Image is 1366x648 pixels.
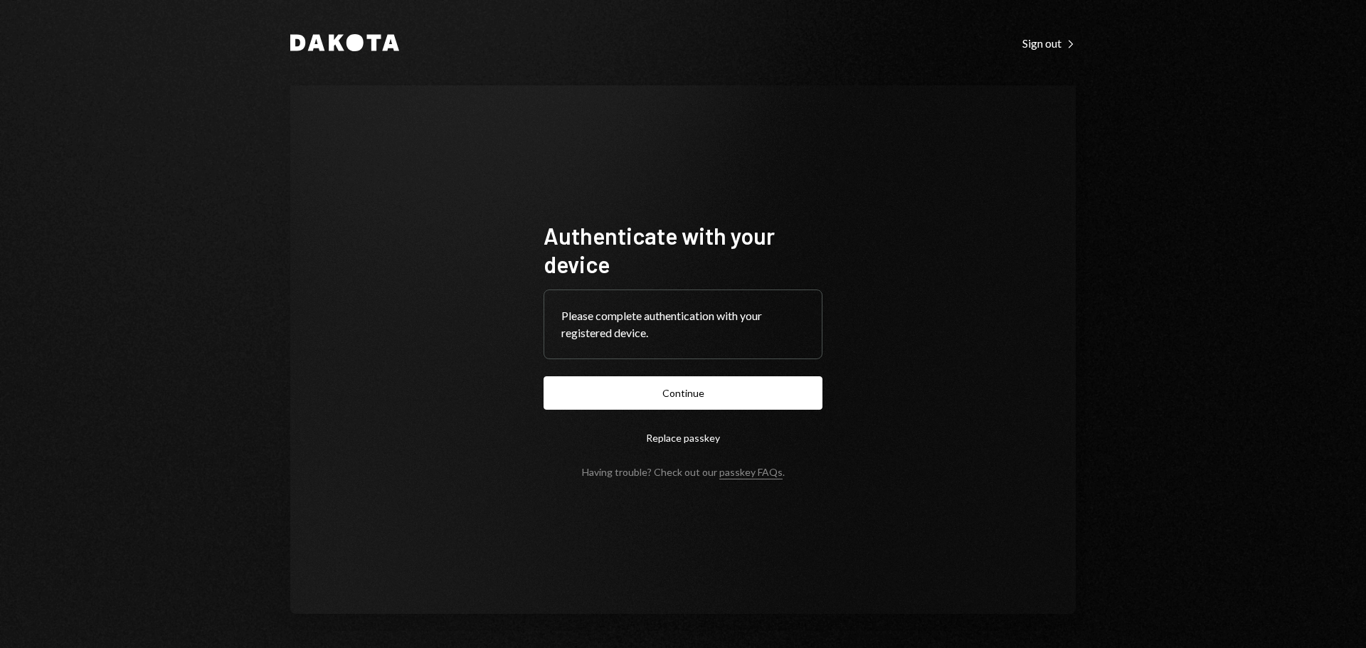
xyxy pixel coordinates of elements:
[1022,36,1076,51] div: Sign out
[561,307,805,341] div: Please complete authentication with your registered device.
[544,421,822,455] button: Replace passkey
[1022,35,1076,51] a: Sign out
[544,221,822,278] h1: Authenticate with your device
[582,466,785,478] div: Having trouble? Check out our .
[544,376,822,410] button: Continue
[719,466,783,479] a: passkey FAQs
